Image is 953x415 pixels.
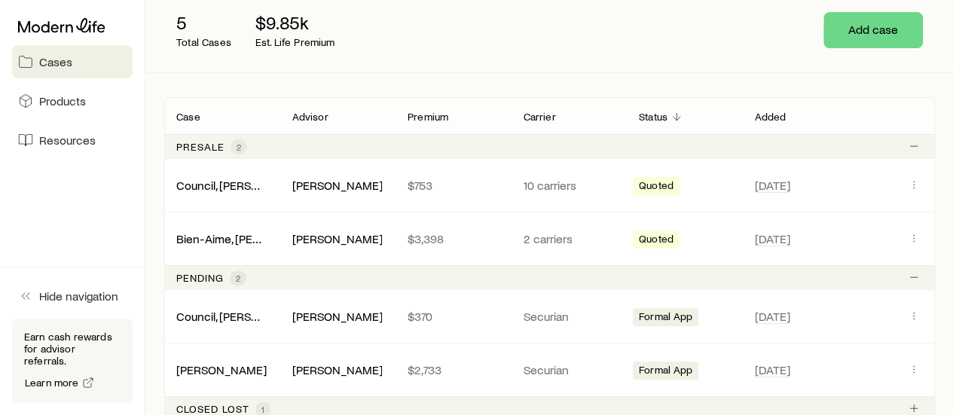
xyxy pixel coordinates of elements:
button: Add case [823,12,923,48]
p: Presale [176,141,225,153]
a: Resources [12,124,133,157]
a: [PERSON_NAME] [176,362,267,377]
div: Council, [PERSON_NAME] [176,309,267,325]
span: 2 [237,141,241,153]
p: 2 carriers [523,231,614,246]
span: [DATE] [754,362,790,377]
p: Pending [176,272,224,284]
div: [PERSON_NAME] [292,362,382,378]
a: Cases [12,45,133,78]
p: Case [176,111,200,123]
p: $2,733 [408,362,499,377]
p: $3,398 [408,231,499,246]
div: [PERSON_NAME] [292,309,382,325]
p: Added [754,111,786,123]
button: Hide navigation [12,279,133,313]
p: $370 [408,309,499,324]
div: Bien-Aime, [PERSON_NAME] [176,231,267,247]
div: [PERSON_NAME] [176,362,267,378]
p: Carrier [523,111,555,123]
a: Bien-Aime, [PERSON_NAME] [176,231,325,246]
p: 5 [176,12,231,33]
span: Learn more [25,377,79,388]
span: Formal App [639,364,693,380]
span: [DATE] [754,178,790,193]
p: Status [639,111,667,123]
span: Formal App [639,310,693,326]
span: Quoted [639,179,674,195]
p: Premium [408,111,448,123]
a: Products [12,84,133,117]
p: $9.85k [255,12,335,33]
span: [DATE] [754,309,790,324]
p: Closed lost [176,403,249,415]
p: Earn cash rewards for advisor referrals. [24,331,121,367]
p: $753 [408,178,499,193]
span: Resources [39,133,96,148]
p: Total Cases [176,36,231,48]
a: Council, [PERSON_NAME] [176,178,310,192]
span: Cases [39,54,72,69]
a: Council, [PERSON_NAME] [176,309,310,323]
span: Quoted [639,233,674,249]
div: Earn cash rewards for advisor referrals.Learn more [12,319,133,403]
p: Securian [523,362,614,377]
p: Est. Life Premium [255,36,335,48]
div: [PERSON_NAME] [292,178,382,194]
span: [DATE] [754,231,790,246]
span: Products [39,93,86,108]
p: 10 carriers [523,178,614,193]
p: Advisor [292,111,328,123]
div: [PERSON_NAME] [292,231,382,247]
p: Securian [523,309,614,324]
div: Council, [PERSON_NAME] [176,178,267,194]
span: 1 [261,403,264,415]
span: 2 [236,272,240,284]
span: Hide navigation [39,288,118,304]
